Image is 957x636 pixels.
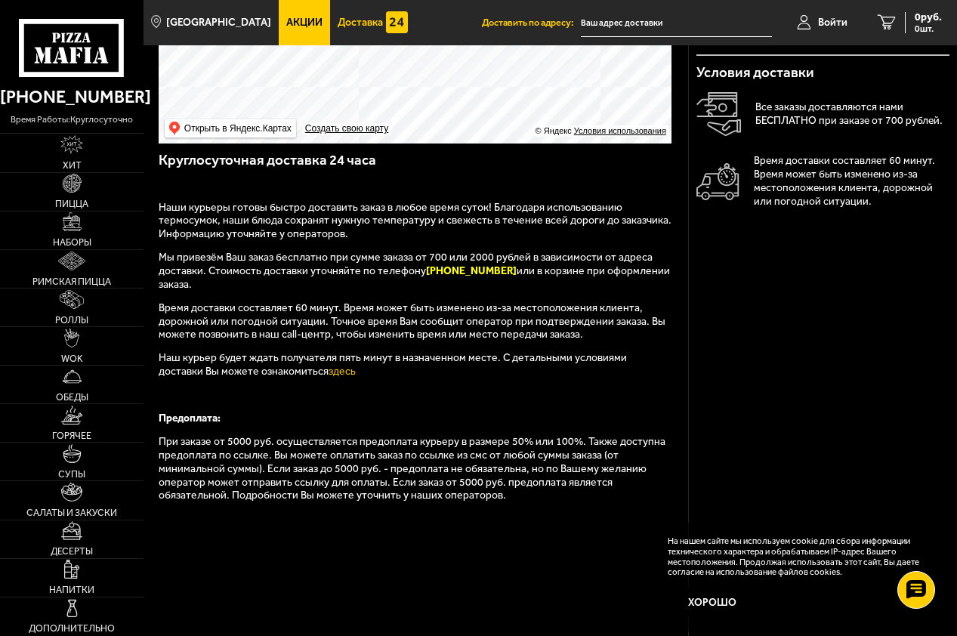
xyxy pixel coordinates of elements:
[159,153,673,177] h3: Круглосуточная доставка 24 часа
[159,201,671,241] span: Наши курьеры готовы быстро доставить заказ в любое время суток! Благодаря использованию термосумо...
[386,11,409,34] img: 15daf4d41897b9f0e9f617042186c801.svg
[55,199,88,209] span: Пицца
[668,536,921,578] p: На нашем сайте мы используем cookie для сбора информации технического характера и обрабатываем IP...
[329,365,356,378] a: здесь
[338,17,383,28] span: Доставка
[426,264,517,277] b: [PHONE_NUMBER]
[63,161,82,171] span: Хит
[159,301,665,341] span: Время доставки составляет 60 минут. Время может быть изменено из-за местоположения клиента, дорож...
[755,100,949,128] p: Все заказы доставляются нами БЕСПЛАТНО при заказе от 700 рублей.
[51,547,93,557] span: Десерты
[915,24,942,33] span: 0 шт.
[302,123,391,134] a: Создать свою карту
[184,119,292,137] ymaps: Открыть в Яндекс.Картах
[915,12,942,23] span: 0 руб.
[26,508,117,518] span: Салаты и закуски
[482,18,581,28] span: Доставить по адресу:
[55,316,88,326] span: Роллы
[696,92,741,137] img: Оплата доставки
[58,470,85,480] span: Супы
[49,585,94,595] span: Напитки
[159,412,221,425] b: Предоплата:
[165,119,296,137] ymaps: Открыть в Яндекс.Картах
[166,17,271,28] span: [GEOGRAPHIC_DATA]
[754,154,949,208] p: Время доставки составляет 60 минут. Время может быть изменено из-за местоположения клиента, дорож...
[61,354,83,364] span: WOK
[159,435,665,502] span: При заказе от 5000 руб. осуществляется предоплата курьеру в размере 50% или 100%. Также доступна ...
[536,126,572,135] ymaps: © Яндекс
[581,9,772,37] input: Ваш адрес доставки
[286,17,323,28] span: Акции
[53,238,91,248] span: Наборы
[696,163,739,200] img: Автомобиль доставки
[574,126,666,135] a: Условия использования
[818,17,847,28] span: Войти
[52,431,91,441] span: Горячее
[32,277,111,287] span: Римская пицца
[696,66,950,80] h3: Условия доставки
[29,624,115,634] span: Дополнительно
[159,251,670,291] span: Мы привезём Ваш заказ бесплатно при сумме заказа от 700 или 2000 рублей в зависимости от адреса д...
[56,393,88,403] span: Обеды
[159,351,627,378] span: Наш курьер будет ждать получателя пять минут в назначенном месте. С детальными условиями доставки...
[668,588,758,618] button: Хорошо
